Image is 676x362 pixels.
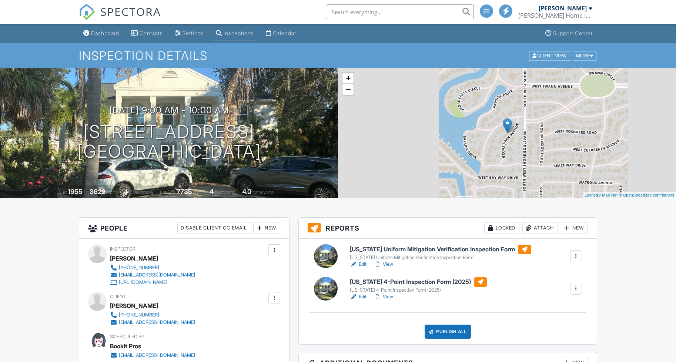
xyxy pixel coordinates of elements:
[210,188,214,195] div: 4
[350,287,487,293] div: [US_STATE] 4-Point Inspection Form (2025)
[119,312,159,318] div: [PHONE_NUMBER]
[110,264,195,271] a: [PHONE_NUMBER]
[542,27,596,40] a: Support Center
[110,253,158,264] div: [PERSON_NAME]
[110,319,195,326] a: [EMAIL_ADDRESS][DOMAIN_NAME]
[80,27,122,40] a: Dashboard
[172,27,207,40] a: Settings
[598,193,618,197] a: © MapTiler
[160,190,175,195] span: Lot Size
[110,279,195,286] a: [URL][DOMAIN_NAME]
[342,73,354,84] a: Zoom in
[110,271,195,279] a: [EMAIL_ADDRESS][DOMAIN_NAME]
[79,218,289,239] h3: People
[561,222,588,234] div: New
[183,30,204,36] div: Settings
[110,246,135,252] span: Inspector
[583,192,676,198] div: |
[484,222,519,234] div: Locked
[91,30,119,36] div: Dashboard
[79,10,161,26] a: SPECTORA
[350,245,531,254] h6: [US_STATE] Uniform Mitigation Verification Inspection Form
[242,188,251,195] div: 4.0
[90,188,105,195] div: 3622
[263,27,299,40] a: Calendar
[68,188,83,195] div: 1955
[77,122,261,161] h1: [STREET_ADDRESS] [GEOGRAPHIC_DATA]
[374,261,393,268] a: View
[273,30,296,36] div: Calendar
[110,341,141,352] div: BookIt Pros
[119,352,195,358] div: [EMAIL_ADDRESS][DOMAIN_NAME]
[119,319,195,325] div: [EMAIL_ADDRESS][DOMAIN_NAME]
[119,265,159,271] div: [PHONE_NUMBER]
[539,4,587,12] div: [PERSON_NAME]
[425,325,471,339] div: Publish All
[119,272,195,278] div: [EMAIL_ADDRESS][DOMAIN_NAME]
[224,30,254,36] div: Inspections
[128,27,166,40] a: Contacts
[350,293,367,301] a: Edit
[253,222,280,234] div: New
[79,49,597,62] h1: Inspection Details
[518,12,592,19] div: Cooper Home Inspections, LLC
[342,84,354,95] a: Zoom out
[619,193,674,197] a: © OpenStreetMap contributors
[522,222,558,234] div: Attach
[374,293,393,301] a: View
[573,51,597,61] div: More
[350,255,531,261] div: [US_STATE] Uniform Mitigation Verification Inspection Form
[215,190,235,195] span: bedrooms
[110,294,126,299] span: Client
[177,188,192,195] div: 7735
[130,190,153,195] span: crawlspace
[79,4,95,20] img: The Best Home Inspection Software - Spectora
[193,190,203,195] span: sq.ft.
[110,334,144,339] span: Scheduled By
[350,245,531,261] a: [US_STATE] Uniform Mitigation Verification Inspection Form [US_STATE] Uniform Mitigation Verifica...
[350,277,487,294] a: [US_STATE] 4-Point Inspection Form (2025) [US_STATE] 4-Point Inspection Form (2025)
[109,105,229,115] h3: [DATE] 9:00 am - 10:00 am
[553,30,593,36] div: Support Center
[110,352,195,359] a: [EMAIL_ADDRESS][DOMAIN_NAME]
[326,4,474,19] input: Search everything...
[110,311,195,319] a: [PHONE_NUMBER]
[106,190,117,195] span: sq. ft.
[177,222,250,234] div: Disable Client CC Email
[100,4,161,19] span: SPECTORA
[213,27,257,40] a: Inspections
[529,51,570,61] div: Client View
[350,277,487,287] h6: [US_STATE] 4-Point Inspection Form (2025)
[299,218,597,239] h3: Reports
[350,261,367,268] a: Edit
[140,30,163,36] div: Contacts
[119,279,167,285] div: [URL][DOMAIN_NAME]
[528,53,572,58] a: Client View
[110,300,158,311] div: [PERSON_NAME]
[252,190,274,195] span: bathrooms
[58,190,67,195] span: Built
[585,193,597,197] a: Leaflet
